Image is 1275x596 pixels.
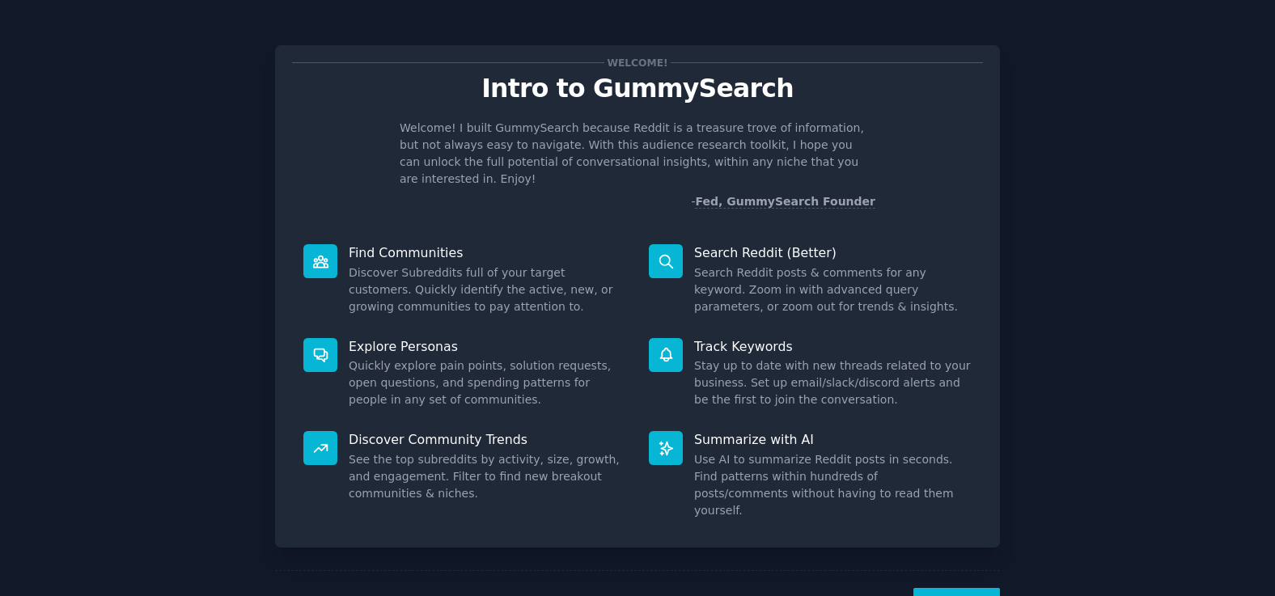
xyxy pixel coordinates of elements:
p: Search Reddit (Better) [694,244,972,261]
p: Summarize with AI [694,431,972,448]
dd: Use AI to summarize Reddit posts in seconds. Find patterns within hundreds of posts/comments with... [694,451,972,519]
div: - [691,193,875,210]
p: Discover Community Trends [349,431,626,448]
p: Track Keywords [694,338,972,355]
p: Explore Personas [349,338,626,355]
dd: Search Reddit posts & comments for any keyword. Zoom in with advanced query parameters, or zoom o... [694,264,972,315]
p: Welcome! I built GummySearch because Reddit is a treasure trove of information, but not always ea... [400,120,875,188]
dd: See the top subreddits by activity, size, growth, and engagement. Filter to find new breakout com... [349,451,626,502]
p: Intro to GummySearch [292,74,983,103]
span: Welcome! [604,54,671,71]
dd: Stay up to date with new threads related to your business. Set up email/slack/discord alerts and ... [694,357,972,408]
p: Find Communities [349,244,626,261]
dd: Discover Subreddits full of your target customers. Quickly identify the active, new, or growing c... [349,264,626,315]
a: Fed, GummySearch Founder [695,195,875,209]
dd: Quickly explore pain points, solution requests, open questions, and spending patterns for people ... [349,357,626,408]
